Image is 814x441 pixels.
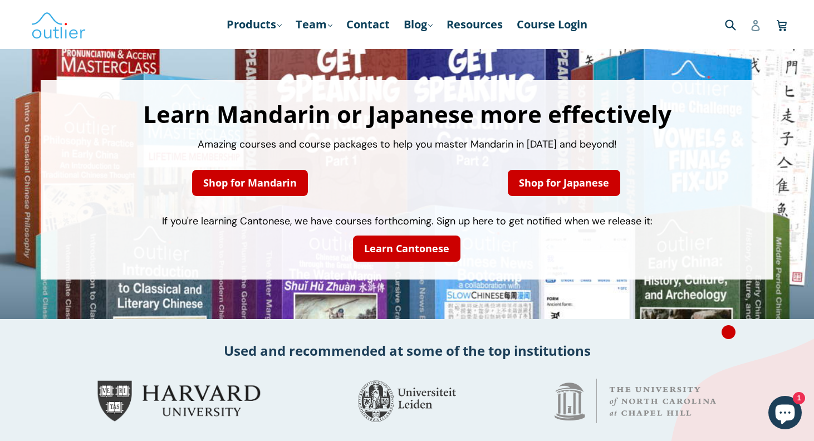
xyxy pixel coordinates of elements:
a: Products [221,14,287,35]
img: Outlier Linguistics [31,8,86,41]
a: Contact [341,14,395,35]
a: Course Login [511,14,593,35]
a: Team [290,14,338,35]
a: Blog [398,14,438,35]
h1: Learn Mandarin or Japanese more effectively [52,102,762,126]
a: Resources [441,14,508,35]
input: Search [722,13,753,36]
a: Shop for Japanese [508,170,620,196]
span: Amazing courses and course packages to help you master Mandarin in [DATE] and beyond! [198,138,617,151]
inbox-online-store-chat: Shopify online store chat [765,396,805,432]
a: Shop for Mandarin [192,170,308,196]
a: Learn Cantonese [353,236,460,262]
span: If you're learning Cantonese, we have courses forthcoming. Sign up here to get notified when we r... [162,214,653,228]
